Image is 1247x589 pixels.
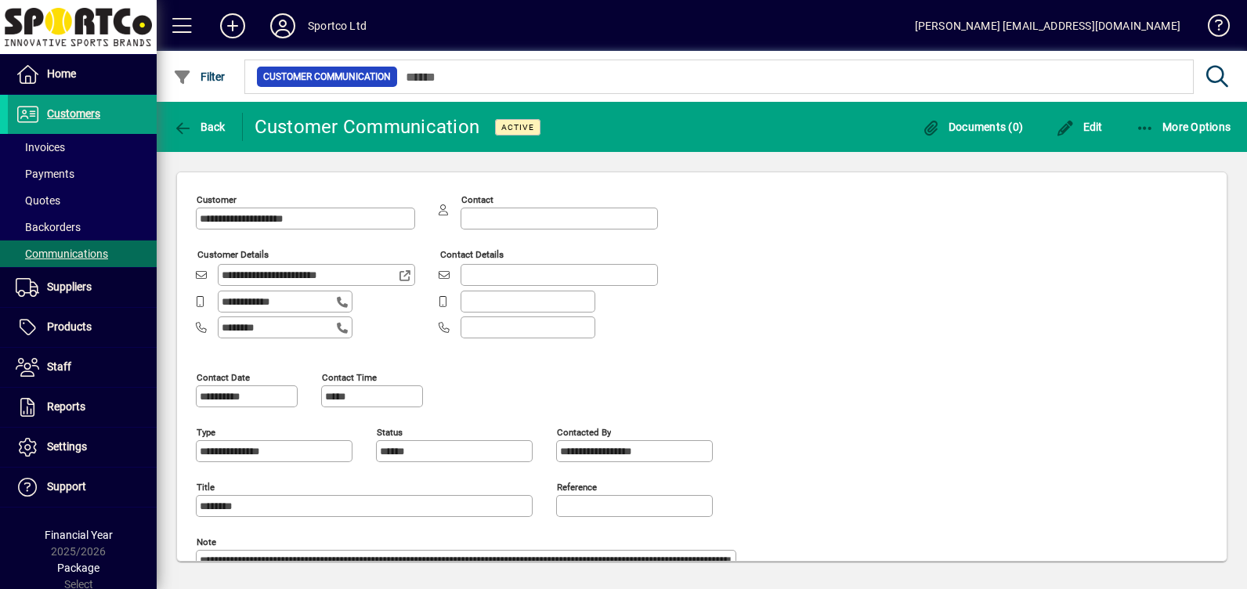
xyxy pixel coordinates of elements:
button: Add [208,12,258,40]
mat-label: Contact date [197,371,250,382]
button: Edit [1052,113,1107,141]
span: Communications [16,248,108,260]
span: Customers [47,107,100,120]
a: Home [8,55,157,94]
span: Invoices [16,141,65,154]
span: More Options [1136,121,1231,133]
span: Quotes [16,194,60,207]
a: Staff [8,348,157,387]
a: Knowledge Base [1196,3,1227,54]
mat-label: Type [197,426,215,437]
button: Back [169,113,230,141]
div: Sportco Ltd [308,13,367,38]
a: Reports [8,388,157,427]
a: Communications [8,240,157,267]
button: More Options [1132,113,1235,141]
span: Package [57,562,99,574]
a: Invoices [8,134,157,161]
span: Suppliers [47,280,92,293]
button: Filter [169,63,230,91]
div: [PERSON_NAME] [EMAIL_ADDRESS][DOMAIN_NAME] [915,13,1180,38]
app-page-header-button: Back [157,113,243,141]
span: Customer Communication [263,69,391,85]
a: Products [8,308,157,347]
mat-label: Contact time [322,371,377,382]
span: Documents (0) [921,121,1023,133]
span: Support [47,480,86,493]
mat-label: Reference [557,481,597,492]
span: Backorders [16,221,81,233]
button: Profile [258,12,308,40]
span: Active [501,122,534,132]
a: Suppliers [8,268,157,307]
button: Documents (0) [917,113,1027,141]
span: Settings [47,440,87,453]
mat-label: Note [197,536,216,547]
span: Filter [173,70,226,83]
span: Back [173,121,226,133]
span: Staff [47,360,71,373]
div: Customer Communication [255,114,480,139]
a: Settings [8,428,157,467]
span: Reports [47,400,85,413]
a: Quotes [8,187,157,214]
a: Support [8,468,157,507]
a: Backorders [8,214,157,240]
mat-label: Contacted by [557,426,611,437]
mat-label: Contact [461,194,493,205]
span: Home [47,67,76,80]
a: Payments [8,161,157,187]
span: Payments [16,168,74,180]
mat-label: Title [197,481,215,492]
span: Edit [1056,121,1103,133]
span: Products [47,320,92,333]
mat-label: Customer [197,194,237,205]
span: Financial Year [45,529,113,541]
mat-label: Status [377,426,403,437]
